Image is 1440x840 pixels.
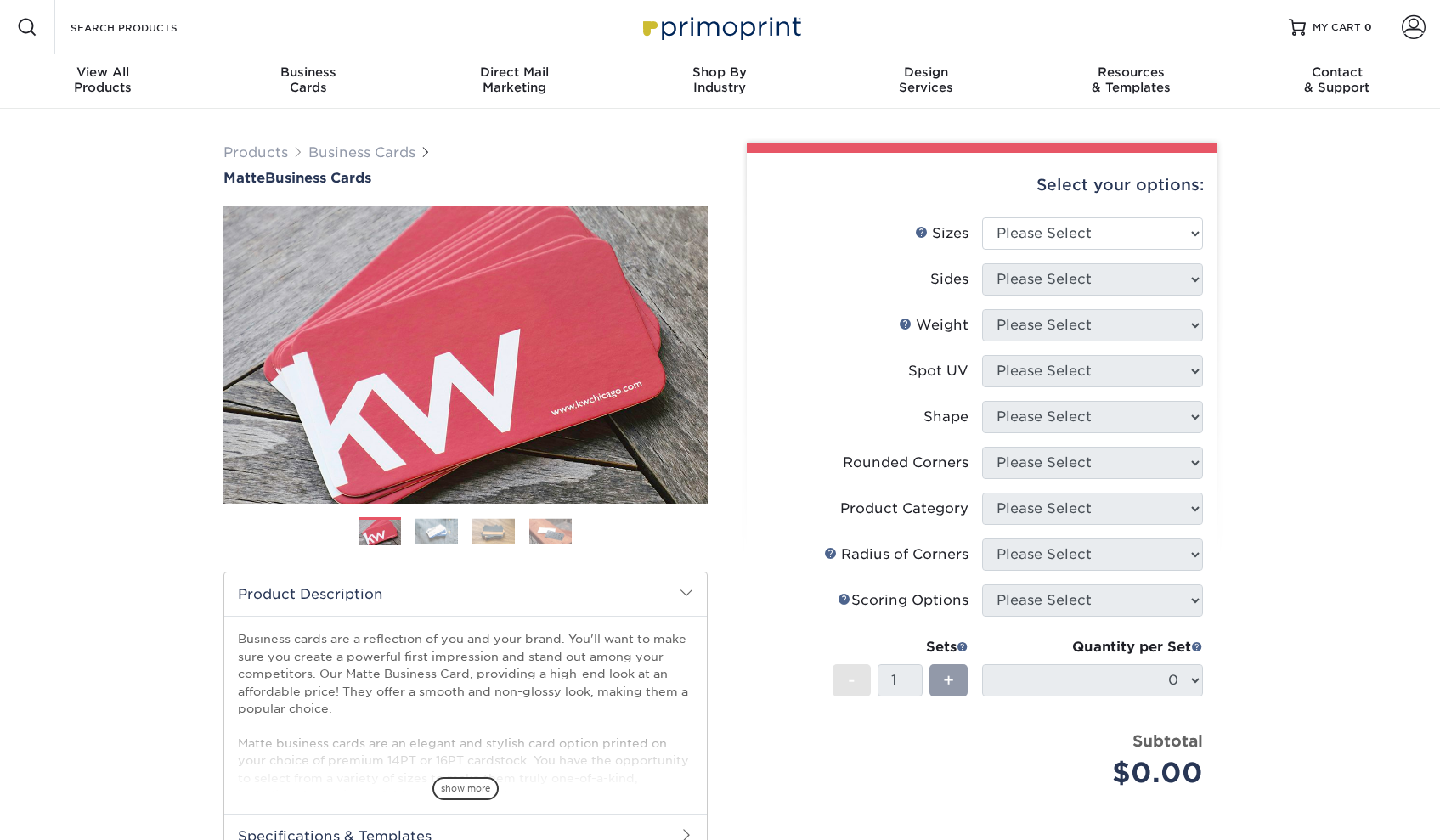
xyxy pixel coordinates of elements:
a: Contact& Support [1234,54,1440,109]
span: Business [206,65,411,80]
span: Direct Mail [411,65,617,80]
a: Business Cards [308,144,415,161]
div: Sides [930,269,968,290]
a: Resources& Templates [1029,54,1234,109]
img: Primoprint [635,8,805,45]
div: Sets [833,637,968,657]
span: Resources [1029,65,1234,80]
span: Design [823,65,1029,80]
div: Radius of Corners [824,544,968,565]
div: & Support [1234,65,1440,95]
span: show more [432,777,499,800]
a: Direct MailMarketing [411,54,617,109]
div: Services [823,65,1029,95]
strong: Subtotal [1132,731,1203,750]
span: MY CART [1313,20,1361,35]
div: $0.00 [995,753,1203,793]
div: Cards [206,65,411,95]
div: Weight [899,315,968,335]
img: Matte 01 [223,113,708,597]
span: Shop By [617,65,822,80]
a: MatteBusiness Cards [223,170,708,186]
div: Rounded Corners [843,453,968,473]
div: Industry [617,65,822,95]
span: - [848,668,856,693]
div: Marketing [411,65,617,95]
div: Spot UV [908,361,968,381]
img: Business Cards 03 [472,518,515,544]
a: Shop ByIndustry [617,54,822,109]
span: + [943,668,954,693]
a: DesignServices [823,54,1029,109]
span: 0 [1364,21,1372,33]
img: Business Cards 04 [529,518,572,544]
div: Scoring Options [838,590,968,611]
div: & Templates [1029,65,1234,95]
div: Quantity per Set [982,637,1203,657]
span: Matte [223,170,265,186]
img: Business Cards 01 [359,511,401,554]
div: Product Category [840,499,968,519]
a: BusinessCards [206,54,411,109]
a: Products [223,144,288,161]
span: Contact [1234,65,1440,80]
div: Select your options: [760,153,1204,217]
h2: Product Description [224,572,707,616]
div: Sizes [915,223,968,244]
div: Shape [923,407,968,427]
input: SEARCH PRODUCTS..... [69,17,234,37]
img: Business Cards 02 [415,518,458,544]
h1: Business Cards [223,170,708,186]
